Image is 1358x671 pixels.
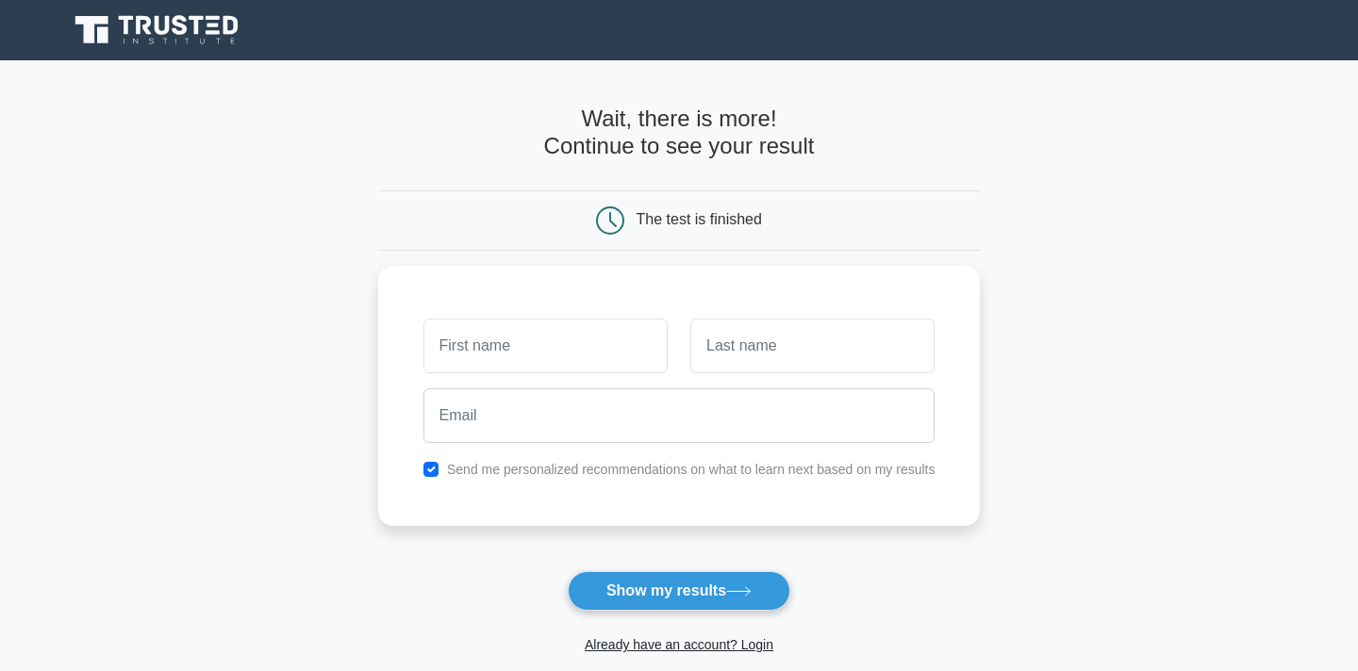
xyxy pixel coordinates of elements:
input: Email [423,388,936,443]
h4: Wait, there is more! Continue to see your result [378,106,981,160]
div: The test is finished [637,211,762,227]
label: Send me personalized recommendations on what to learn next based on my results [447,462,936,477]
input: Last name [690,319,935,373]
a: Already have an account? Login [585,637,773,652]
button: Show my results [568,571,790,611]
input: First name [423,319,668,373]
